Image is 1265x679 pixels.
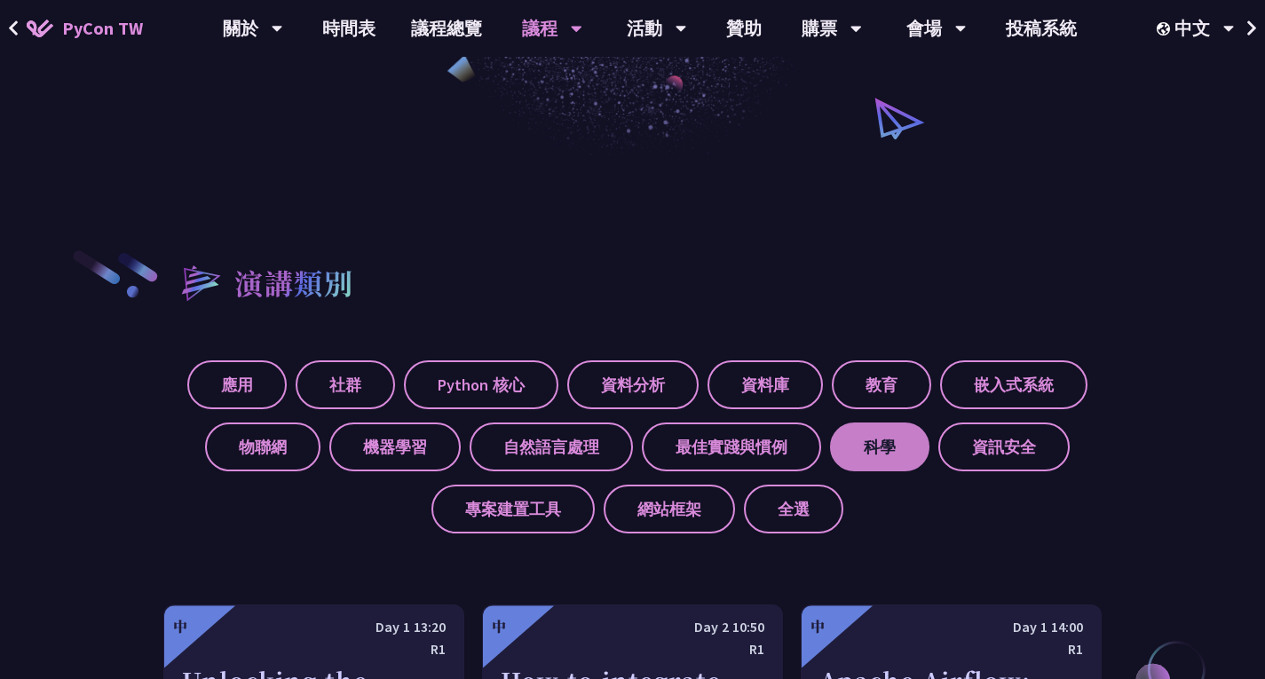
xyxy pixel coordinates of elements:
[27,20,53,37] img: Home icon of PyCon TW 2025
[492,616,506,637] div: 中
[501,638,764,660] div: R1
[182,616,446,638] div: Day 1 13:20
[470,422,633,471] label: 自然語言處理
[163,249,234,316] img: heading-bullet
[832,360,931,409] label: 教育
[234,261,353,304] h2: 演講類別
[296,360,395,409] label: 社群
[187,360,287,409] label: 應用
[173,616,187,637] div: 中
[205,422,320,471] label: 物聯網
[604,485,735,533] label: 網站框架
[940,360,1087,409] label: 嵌入式系統
[810,616,825,637] div: 中
[744,485,843,533] label: 全選
[1157,22,1174,36] img: Locale Icon
[431,485,595,533] label: 專案建置工具
[329,422,461,471] label: 機器學習
[819,616,1083,638] div: Day 1 14:00
[62,15,143,42] span: PyCon TW
[9,6,161,51] a: PyCon TW
[567,360,699,409] label: 資料分析
[708,360,823,409] label: 資料庫
[938,422,1070,471] label: 資訊安全
[404,360,558,409] label: Python 核心
[830,422,929,471] label: 科學
[819,638,1083,660] div: R1
[182,638,446,660] div: R1
[501,616,764,638] div: Day 2 10:50
[642,422,821,471] label: 最佳實踐與慣例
